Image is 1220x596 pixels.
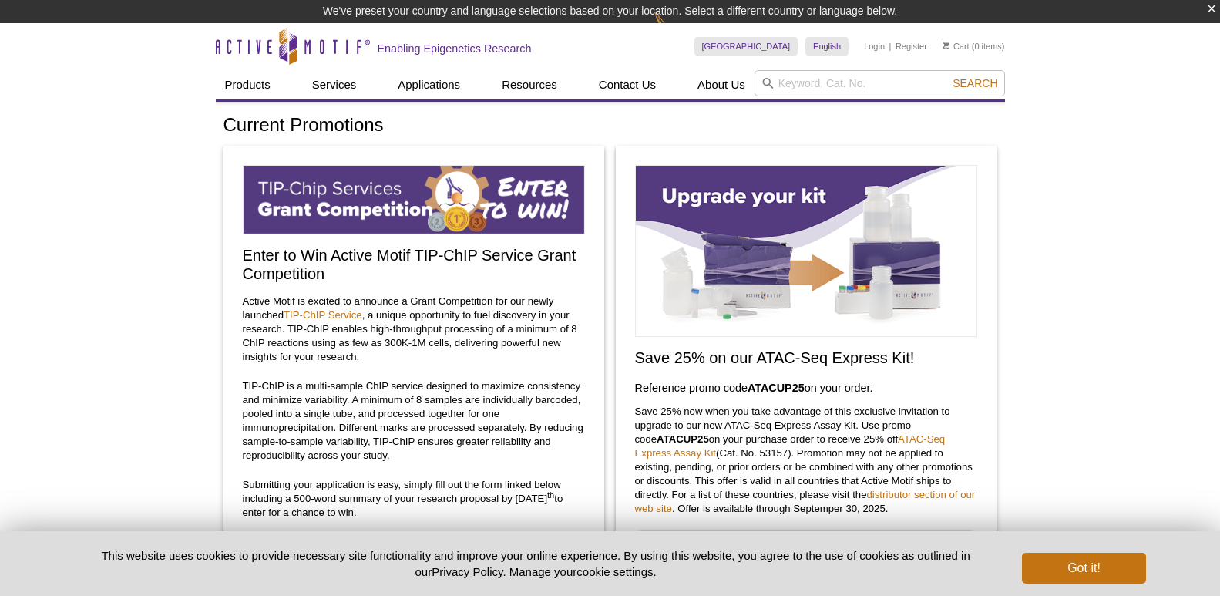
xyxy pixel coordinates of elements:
[635,405,977,516] p: Save 25% now when you take advantage of this exclusive invitation to upgrade to our new ATAC-Seq ...
[432,565,502,578] a: Privacy Policy
[694,37,798,56] a: [GEOGRAPHIC_DATA]
[388,70,469,99] a: Applications
[635,349,977,367] h2: Save 25% on our ATAC-Seq Express Kit!
[953,77,997,89] span: Search
[635,379,977,397] h3: Reference promo code on your order.
[943,42,949,49] img: Your Cart
[635,165,977,337] img: Save on ATAC-Seq Express Assay Kit
[943,41,970,52] a: Cart
[284,309,362,321] a: TIP-ChIP Service
[303,70,366,99] a: Services
[576,565,653,578] button: cookie settings
[943,37,1005,56] li: (0 items)
[378,42,532,56] h2: Enabling Epigenetics Research
[590,70,665,99] a: Contact Us
[748,382,805,394] strong: ATACUP25
[889,37,892,56] li: |
[805,37,849,56] a: English
[243,295,585,364] p: Active Motif is excited to announce a Grant Competition for our newly launched , a unique opportu...
[243,478,585,520] p: Submitting your application is easy, simply fill out the form linked below including a 500-word s...
[896,41,927,52] a: Register
[948,76,1002,90] button: Search
[1022,553,1145,584] button: Got it!
[216,70,280,99] a: Products
[75,547,997,580] p: This website uses cookies to provide necessary site functionality and improve your online experie...
[547,490,554,499] sup: th
[243,246,585,283] h2: Enter to Win Active Motif TIP-ChIP Service Grant Competition
[657,433,709,445] strong: ATACUP25
[223,115,997,137] h1: Current Promotions
[243,379,585,463] p: TIP-ChIP is a multi-sample ChIP service designed to maximize consistency and minimize variability...
[688,70,755,99] a: About Us
[243,165,585,234] img: TIP-ChIP Service Grant Competition
[864,41,885,52] a: Login
[654,12,695,48] img: Change Here
[492,70,566,99] a: Resources
[755,70,1005,96] input: Keyword, Cat. No.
